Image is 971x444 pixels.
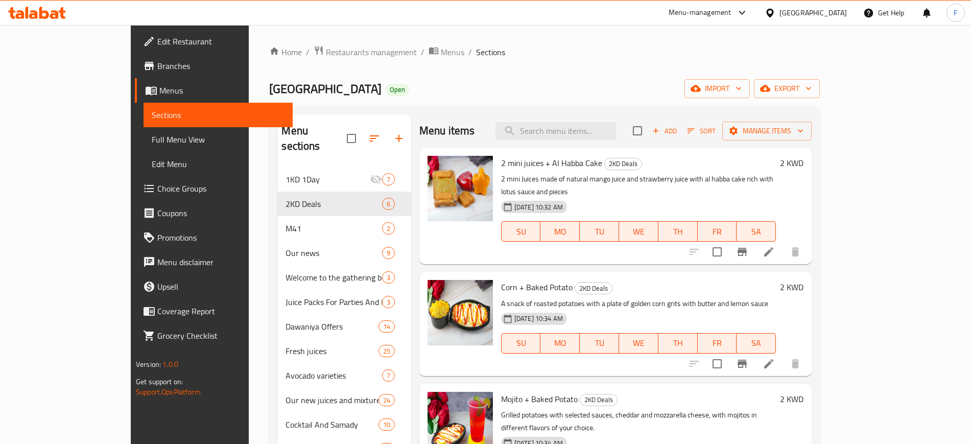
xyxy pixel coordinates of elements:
span: Our new juices and mixtures [286,394,378,406]
span: Open [386,85,409,94]
span: 2 mini juices + Al Habba Cake [501,155,602,171]
div: 1KD 1Day7 [277,167,411,192]
a: Restaurants management [314,45,417,59]
div: Cocktail And Samady10 [277,412,411,437]
a: Edit menu item [763,246,775,258]
span: 2KD Deals [580,394,617,406]
div: Menu-management [669,7,731,19]
span: FR [702,224,733,239]
span: 2KD Deals [605,158,642,170]
span: Juice Packs For Parties And Events [286,296,382,308]
button: Branch-specific-item [730,352,754,376]
span: SU [506,224,537,239]
span: Upsell [157,281,285,293]
span: Version: [136,358,161,371]
span: F [954,7,957,18]
span: import [693,82,742,95]
span: TU [584,336,615,350]
h2: Menu items [419,123,475,138]
span: 9 [383,248,394,258]
a: Branches [135,54,293,78]
p: 2 mini Juices made of natural mango juice and strawberry juice with al habba cake rich with lotus... [501,173,776,198]
span: 2 [383,224,394,233]
button: Add [648,123,681,139]
div: Avocado varieties7 [277,363,411,388]
div: 2KD Deals [604,158,642,170]
h2: Menu sections [281,123,346,154]
span: export [762,82,812,95]
div: 2KD Deals [575,282,612,294]
span: 2KD Deals [286,198,382,210]
a: Upsell [135,274,293,299]
h6: 2 KWD [780,280,803,294]
div: Dawaniya Offers [286,320,378,333]
button: FR [698,333,737,354]
button: SA [737,333,776,354]
span: Sort [688,125,716,137]
div: Our new juices and mixtures24 [277,388,411,412]
span: Menus [159,84,285,97]
div: [GEOGRAPHIC_DATA] [779,7,847,18]
span: Manage items [730,125,803,137]
a: Grocery Checklist [135,323,293,348]
a: Edit Menu [144,152,293,176]
span: Promotions [157,231,285,244]
span: 1.0.0 [162,358,178,371]
div: 2KD Deals6 [277,192,411,216]
a: Sections [144,103,293,127]
span: 25 [379,346,394,356]
a: Full Menu View [144,127,293,152]
span: Sections [152,109,285,121]
img: 2 mini juices + Al Habba Cake [428,156,493,221]
button: TU [580,333,619,354]
span: [DATE] 10:34 AM [510,314,567,323]
img: Corn + Baked Potato [428,280,493,345]
div: items [382,369,395,382]
span: Restaurants management [326,46,417,58]
a: Menus [135,78,293,103]
span: SA [741,224,772,239]
a: Edit menu item [763,358,775,370]
span: Sort items [681,123,722,139]
span: Edit Restaurant [157,35,285,48]
span: Select section [627,120,648,142]
p: Grilled potatoes with selected sauces, cheddar and mozzarella cheese, with mojitos in different f... [501,409,776,434]
button: export [754,79,820,98]
a: Coupons [135,201,293,225]
span: Branches [157,60,285,72]
button: SA [737,221,776,242]
div: Cocktail And Samady [286,418,378,431]
span: Avocado varieties [286,369,382,382]
a: Coverage Report [135,299,293,323]
span: 10 [379,420,394,430]
span: Our news [286,247,382,259]
span: 24 [379,395,394,405]
div: items [382,296,395,308]
div: items [382,271,395,284]
div: Fresh juices [286,345,378,357]
span: TH [662,224,694,239]
span: Corn + Baked Potato [501,279,573,295]
div: items [378,418,395,431]
span: 14 [379,322,394,332]
span: MO [544,224,576,239]
span: TU [584,224,615,239]
div: items [378,394,395,406]
button: WE [619,221,658,242]
span: Welcome to the gathering boxes [286,271,382,284]
div: Our news9 [277,241,411,265]
p: A snack of roasted potatoes with a plate of golden corn grits with butter and lemon sauce [501,297,776,310]
button: FR [698,221,737,242]
span: Coverage Report [157,305,285,317]
button: Branch-specific-item [730,240,754,264]
button: Manage items [722,122,812,141]
nav: breadcrumb [269,45,820,59]
button: MO [540,333,580,354]
span: [DATE] 10:32 AM [510,202,567,212]
input: search [495,122,616,140]
span: 6 [383,199,394,209]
